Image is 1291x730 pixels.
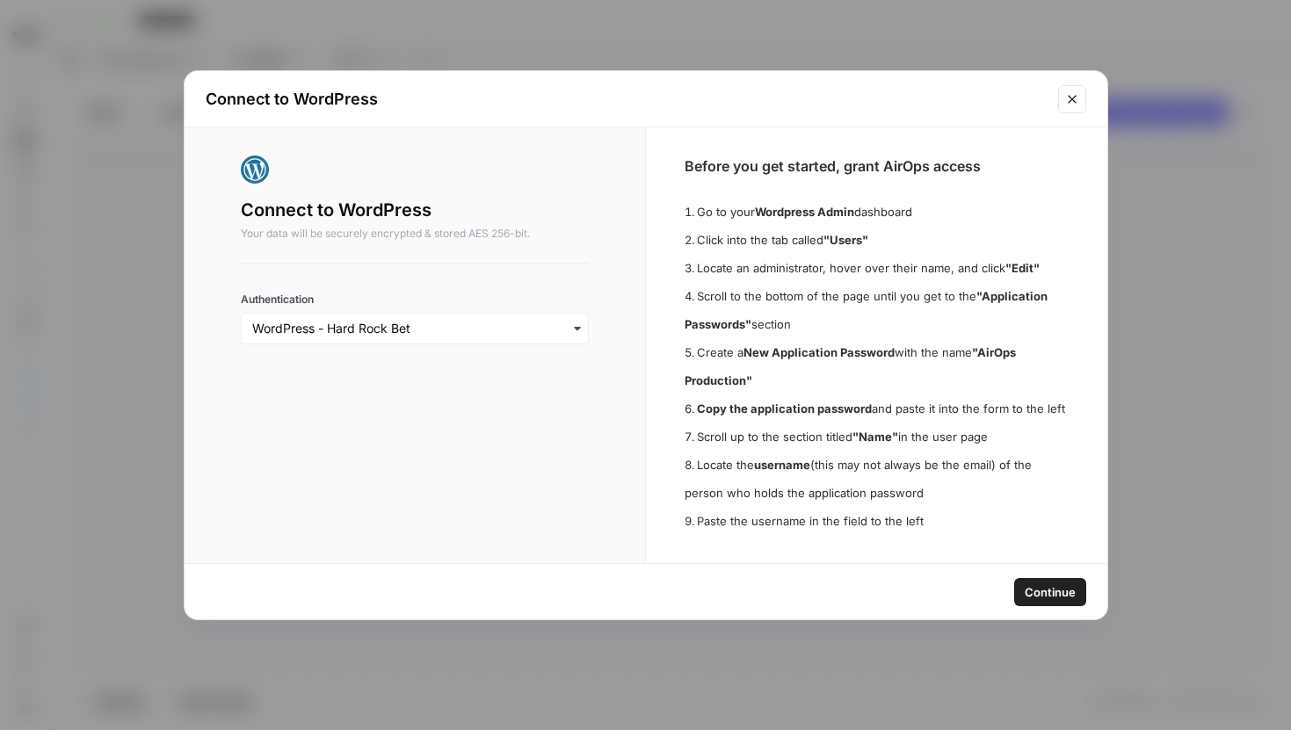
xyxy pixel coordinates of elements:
strong: Wordpress Admin [755,205,854,219]
strong: Copy the application password [697,401,872,416]
button: Continue [1014,578,1086,606]
li: Scroll to the bottom of the page until you get to the section [685,282,1069,338]
li: Locate an administrator, hover over their name, and click [685,254,1069,282]
strong: "Edit" [1005,261,1040,275]
label: Authentication [241,292,590,307]
h2: Connect to WordPress [241,198,590,222]
li: Locate the (this may not always be the email) of the person who holds the application password [685,451,1069,507]
li: Click into the tab called [685,226,1069,254]
button: Close modal [1058,85,1086,113]
strong: username [754,458,810,472]
strong: "Users" [823,233,868,247]
li: Go to your dashboard [685,198,1069,226]
input: WordPress - Hard Rock Bet [252,320,578,337]
strong: "Name" [852,430,898,444]
li: Scroll up to the section titled in the user page [685,423,1069,451]
p: Your data will be securely encrypted & stored AES 256-bit. [241,226,590,242]
li: Create a with the name [685,338,1069,394]
li: and paste it into the form to the left [685,394,1069,423]
li: Paste the username in the field to the left [685,507,1069,535]
span: Continue [1025,583,1076,601]
h2: Connect to WordPress [206,87,1048,112]
strong: New Application Password [743,345,895,359]
h3: Before you get started, grant AirOps access [685,155,1069,177]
